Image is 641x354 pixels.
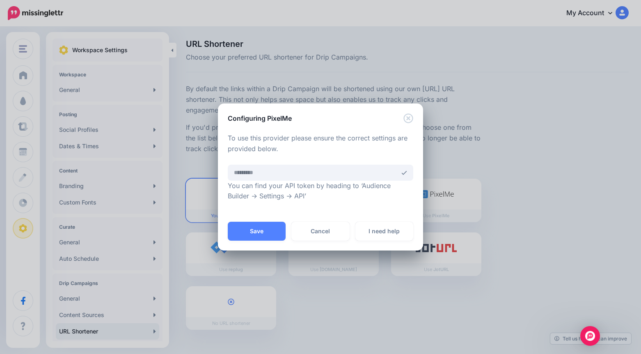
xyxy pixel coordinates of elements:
a: Save [228,222,286,241]
h5: Configuring PixelMe [228,113,292,123]
button: Close [403,113,413,124]
a: Cancel [291,222,349,241]
div: Open Intercom Messenger [580,326,600,346]
p: To use this provider please ensure the correct settings are provided below. [228,133,413,154]
a: I need help [355,222,413,241]
span: You can find your API token by heading to ‘Audience Builder -> Settings -> API’ [228,182,391,200]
